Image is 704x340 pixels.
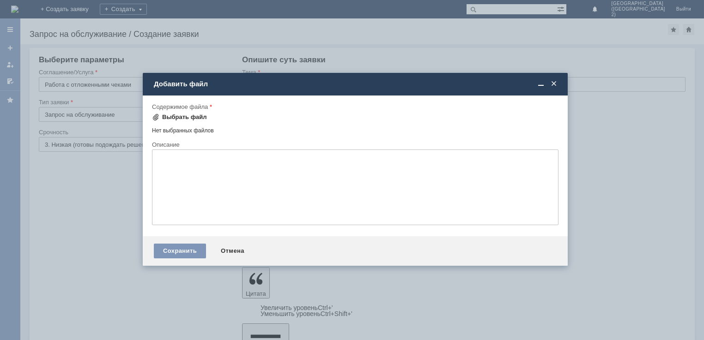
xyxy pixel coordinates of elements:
[549,80,558,88] span: Закрыть
[154,80,558,88] div: Добавить файл
[152,142,557,148] div: Описание
[152,104,557,110] div: Содержимое файла
[4,4,135,18] div: Добрый вечер,отмена чека на сумму 1051 р.
[162,113,207,121] div: Выбрать файл
[152,124,558,134] div: Нет выбранных файлов
[536,80,546,88] span: Свернуть (Ctrl + M)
